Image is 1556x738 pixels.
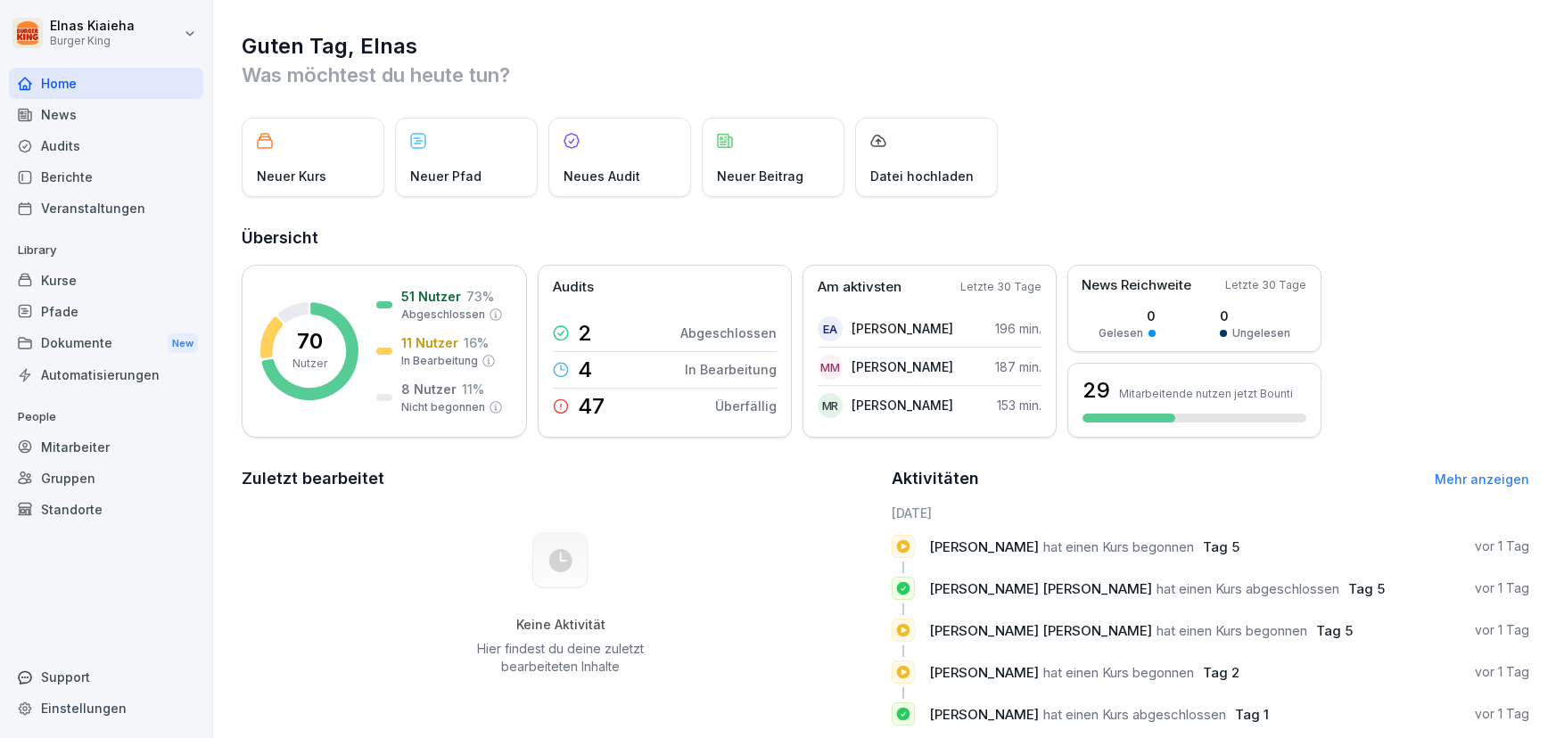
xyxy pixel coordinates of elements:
p: 196 min. [995,319,1041,338]
a: Audits [9,130,203,161]
p: [PERSON_NAME] [852,319,953,338]
a: Berichte [9,161,203,193]
p: Library [9,236,203,265]
span: [PERSON_NAME] [929,664,1039,681]
p: [PERSON_NAME] [852,396,953,414]
span: [PERSON_NAME] [PERSON_NAME] [929,580,1152,597]
p: vor 1 Tag [1475,621,1529,639]
span: Tag 5 [1348,580,1385,597]
h5: Keine Aktivität [471,617,651,633]
p: 47 [578,396,605,417]
div: Dokumente [9,327,203,360]
p: Abgeschlossen [680,324,777,342]
p: Nicht begonnen [401,399,485,415]
p: In Bearbeitung [685,360,777,379]
p: Datei hochladen [870,167,974,185]
span: [PERSON_NAME] [929,538,1039,555]
a: Standorte [9,494,203,525]
div: MM [818,355,843,380]
p: Was möchtest du heute tun? [242,61,1529,89]
p: 187 min. [995,357,1041,376]
span: hat einen Kurs abgeschlossen [1043,706,1226,723]
p: Neues Audit [564,167,640,185]
a: Mehr anzeigen [1435,471,1529,487]
div: EA [818,316,843,341]
a: Veranstaltungen [9,193,203,224]
p: Ungelesen [1232,325,1290,341]
p: vor 1 Tag [1475,537,1529,555]
p: Neuer Pfad [410,167,482,185]
h2: Zuletzt bearbeitet [242,466,879,491]
span: hat einen Kurs begonnen [1043,538,1194,555]
a: Gruppen [9,463,203,494]
span: hat einen Kurs begonnen [1043,664,1194,681]
p: Neuer Beitrag [717,167,803,185]
p: Neuer Kurs [257,167,326,185]
a: Home [9,68,203,99]
a: Einstellungen [9,693,203,724]
p: Hier findest du deine zuletzt bearbeiteten Inhalte [471,640,651,676]
a: DokumenteNew [9,327,203,360]
p: Burger King [50,35,135,47]
p: vor 1 Tag [1475,663,1529,681]
span: Tag 2 [1203,664,1239,681]
p: Elnas Kiaieha [50,19,135,34]
span: Tag 5 [1203,538,1239,555]
p: Audits [553,277,594,298]
h3: 29 [1083,375,1110,406]
p: [PERSON_NAME] [852,357,953,376]
p: 0 [1220,307,1290,325]
span: hat einen Kurs abgeschlossen [1157,580,1339,597]
span: [PERSON_NAME] [PERSON_NAME] [929,622,1152,639]
h2: Übersicht [242,225,1529,250]
span: Tag 1 [1235,706,1269,723]
div: Support [9,661,203,693]
a: Automatisierungen [9,359,203,390]
p: vor 1 Tag [1475,579,1529,597]
div: New [168,333,198,354]
span: [PERSON_NAME] [929,706,1039,723]
a: News [9,99,203,130]
p: 8 Nutzer [401,380,457,398]
p: 4 [578,359,592,381]
p: Abgeschlossen [401,307,485,323]
span: hat einen Kurs begonnen [1157,622,1307,639]
div: MR [818,393,843,418]
a: Pfade [9,296,203,327]
p: 0 [1099,307,1156,325]
p: vor 1 Tag [1475,705,1529,723]
p: Überfällig [715,397,777,415]
a: Mitarbeiter [9,431,203,463]
p: 70 [297,331,323,352]
p: Mitarbeitende nutzen jetzt Bounti [1119,387,1293,400]
p: People [9,403,203,431]
p: Gelesen [1099,325,1143,341]
p: In Bearbeitung [401,353,478,369]
h1: Guten Tag, Elnas [242,32,1529,61]
p: Letzte 30 Tage [960,279,1041,295]
p: 51 Nutzer [401,287,461,306]
p: Am aktivsten [818,277,901,298]
p: 2 [578,323,592,344]
p: 11 % [462,380,484,398]
p: Nutzer [292,356,327,372]
p: 73 % [466,287,494,306]
p: News Reichweite [1082,275,1191,296]
p: 16 % [464,333,489,352]
a: Kurse [9,265,203,296]
h6: [DATE] [892,504,1529,522]
span: Tag 5 [1316,622,1353,639]
p: Letzte 30 Tage [1225,277,1306,293]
